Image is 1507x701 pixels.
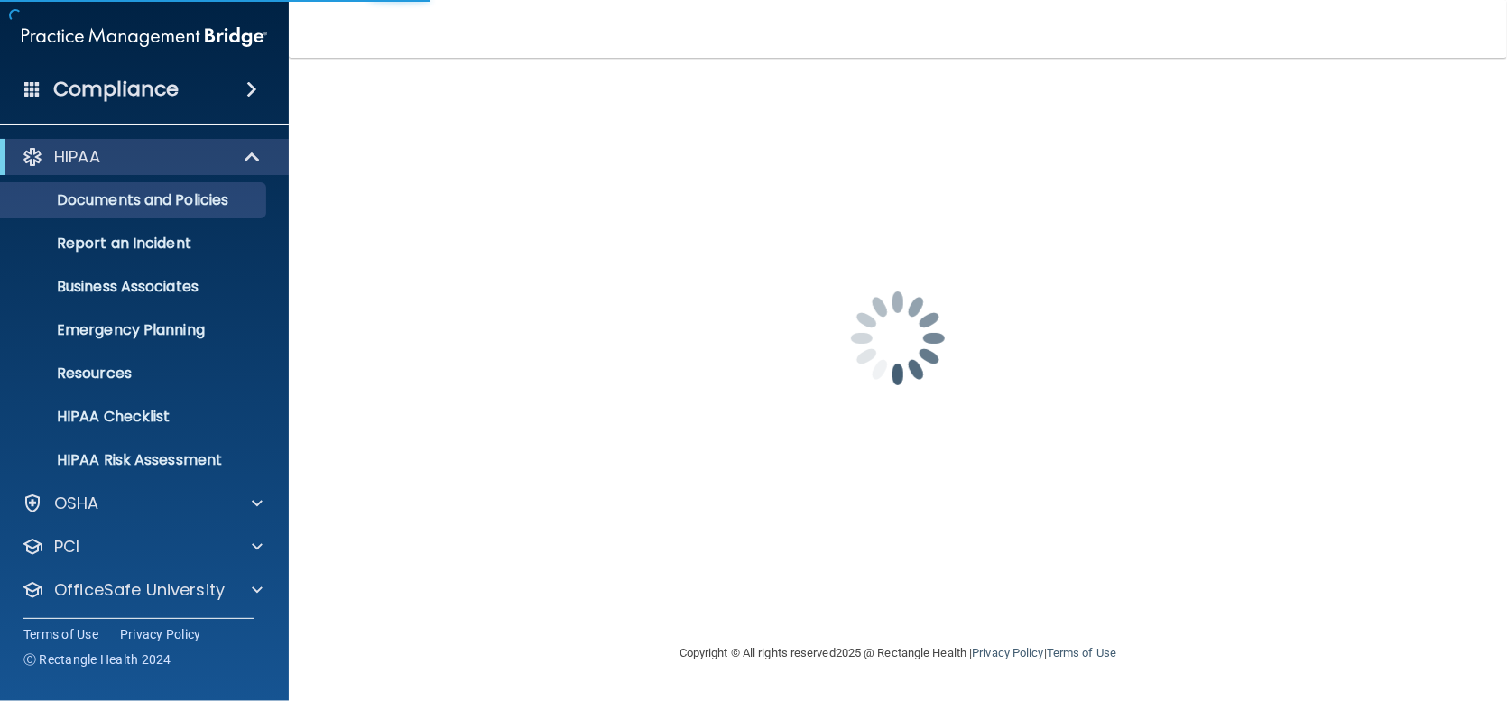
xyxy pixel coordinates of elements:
[53,77,179,102] h4: Compliance
[23,625,98,643] a: Terms of Use
[12,451,258,469] p: HIPAA Risk Assessment
[22,146,262,168] a: HIPAA
[22,536,263,558] a: PCI
[12,191,258,209] p: Documents and Policies
[972,646,1043,659] a: Privacy Policy
[569,624,1227,682] div: Copyright © All rights reserved 2025 @ Rectangle Health | |
[54,579,225,601] p: OfficeSafe University
[22,19,267,55] img: PMB logo
[808,248,988,429] img: spinner.e123f6fc.gif
[54,146,100,168] p: HIPAA
[23,650,171,669] span: Ⓒ Rectangle Health 2024
[12,364,258,383] p: Resources
[12,321,258,339] p: Emergency Planning
[12,278,258,296] p: Business Associates
[1047,646,1116,659] a: Terms of Use
[12,408,258,426] p: HIPAA Checklist
[54,536,79,558] p: PCI
[54,493,99,514] p: OSHA
[12,235,258,253] p: Report an Incident
[22,579,263,601] a: OfficeSafe University
[120,625,201,643] a: Privacy Policy
[22,493,263,514] a: OSHA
